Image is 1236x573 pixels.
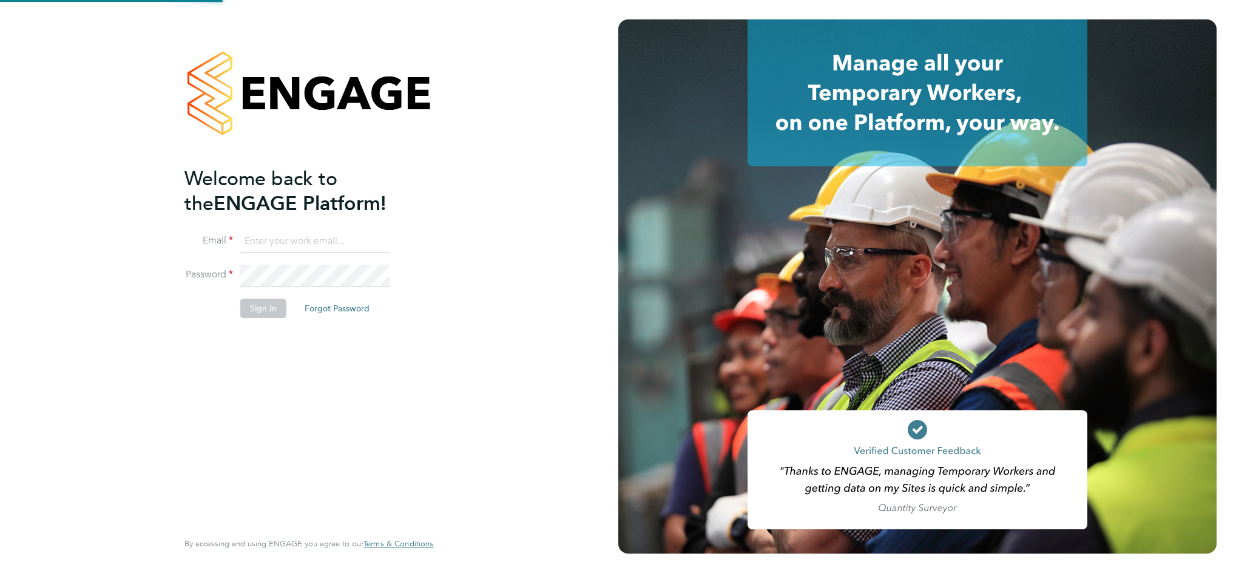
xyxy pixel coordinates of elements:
[184,167,337,215] span: Welcome back to the
[363,538,433,549] span: Terms & Conditions
[184,234,233,247] label: Email
[240,231,390,253] input: Enter your work email...
[240,299,286,318] button: Sign In
[184,538,433,549] span: By accessing and using ENGAGE you agree to our
[363,539,433,549] a: Terms & Conditions
[184,268,233,281] label: Password
[184,166,421,216] h2: ENGAGE Platform!
[295,299,379,318] button: Forgot Password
